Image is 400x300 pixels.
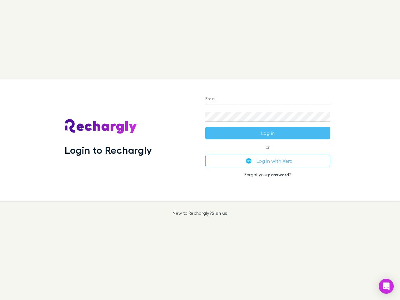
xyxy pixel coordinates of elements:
img: Xero's logo [246,158,252,164]
button: Log in with Xero [205,155,330,167]
a: Sign up [212,210,227,216]
button: Log in [205,127,330,139]
p: Forgot your ? [205,172,330,177]
a: password [268,172,289,177]
p: New to Rechargly? [172,211,228,216]
div: Open Intercom Messenger [379,279,394,294]
img: Rechargly's Logo [65,119,137,134]
h1: Login to Rechargly [65,144,152,156]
